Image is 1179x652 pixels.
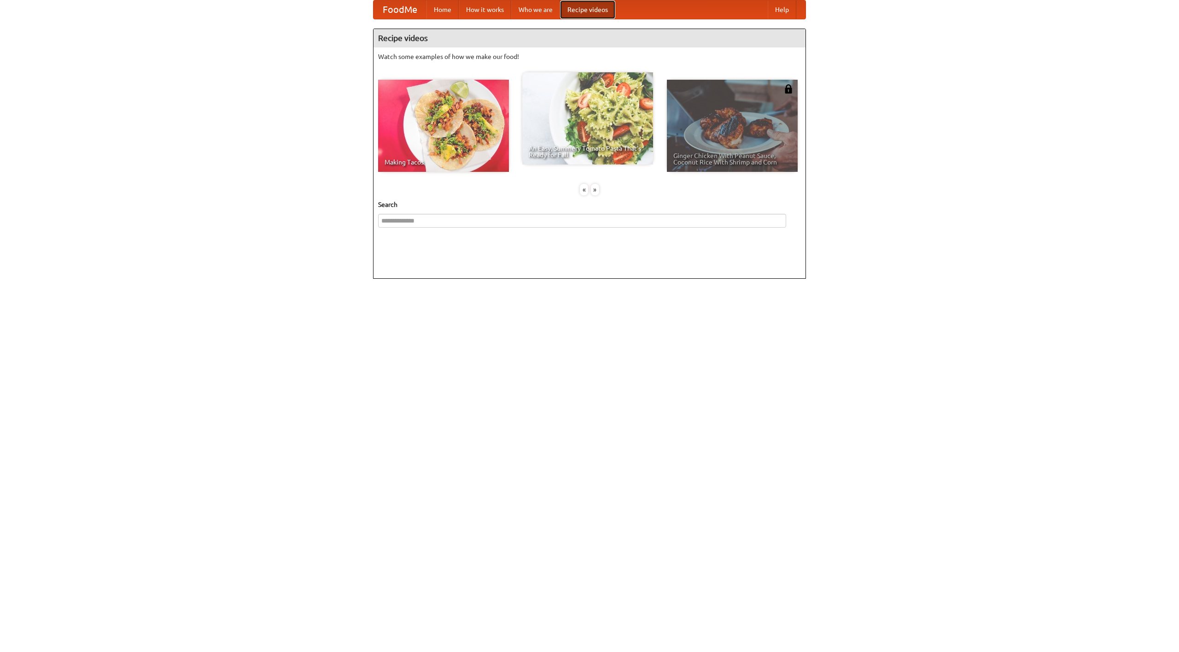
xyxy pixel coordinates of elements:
div: » [591,184,599,195]
a: Recipe videos [560,0,615,19]
div: « [580,184,588,195]
a: Making Tacos [378,80,509,172]
a: FoodMe [374,0,426,19]
a: How it works [459,0,511,19]
span: Making Tacos [385,159,502,165]
h4: Recipe videos [374,29,805,47]
a: Help [768,0,796,19]
a: Home [426,0,459,19]
img: 483408.png [784,84,793,94]
span: An Easy, Summery Tomato Pasta That's Ready for Fall [529,145,647,158]
a: An Easy, Summery Tomato Pasta That's Ready for Fall [522,72,653,164]
p: Watch some examples of how we make our food! [378,52,801,61]
a: Who we are [511,0,560,19]
h5: Search [378,200,801,209]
